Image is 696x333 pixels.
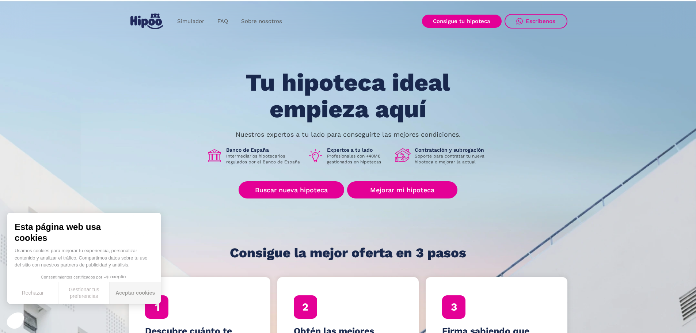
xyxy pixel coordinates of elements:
h1: Consigue la mejor oferta en 3 pasos [230,246,466,260]
div: Escríbenos [526,18,556,24]
a: Sobre nosotros [235,14,289,29]
h1: Banco de España [226,147,301,153]
h1: Expertos a tu lado [327,147,389,153]
a: Consigue tu hipoteca [422,15,502,28]
a: Buscar nueva hipoteca [239,181,344,198]
p: Intermediarios hipotecarios regulados por el Banco de España [226,153,301,165]
h1: Tu hipoteca ideal empieza aquí [209,69,486,122]
p: Profesionales con +40M€ gestionados en hipotecas [327,153,389,165]
p: Nuestros expertos a tu lado para conseguirte las mejores condiciones. [236,132,461,137]
a: Simulador [171,14,211,29]
p: Soporte para contratar tu nueva hipoteca o mejorar la actual [415,153,490,165]
a: Mejorar mi hipoteca [347,181,457,198]
h1: Contratación y subrogación [415,147,490,153]
a: home [129,11,165,32]
a: FAQ [211,14,235,29]
a: Escríbenos [505,14,567,29]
